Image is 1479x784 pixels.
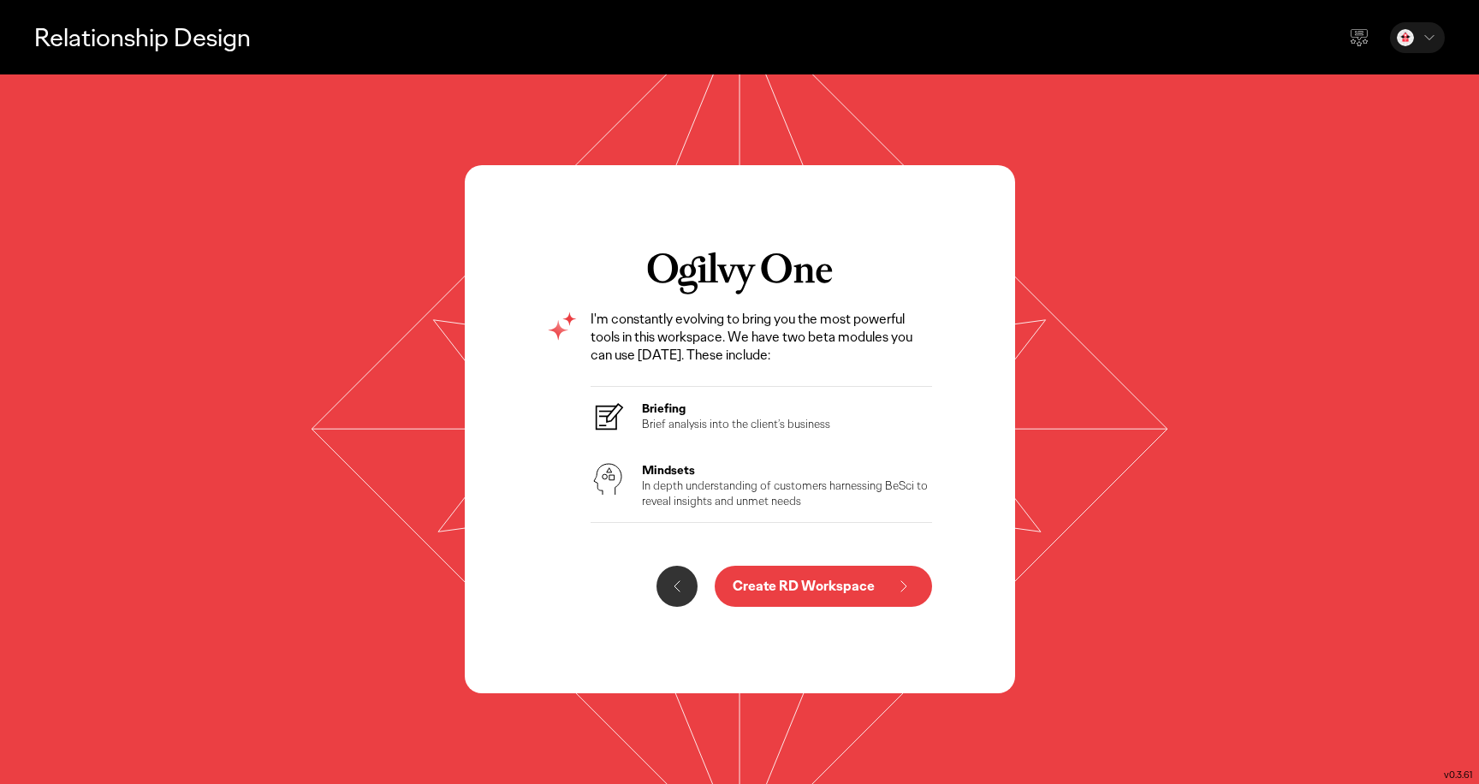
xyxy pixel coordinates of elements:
img: Katreena Halasa [1397,29,1414,46]
button: Create RD Workspace [715,566,932,607]
p: Create RD Workspace [733,579,875,593]
p: Brief analysis into the client’s business [642,416,830,431]
p: In depth understanding of customers harnessing BeSci to reveal insights and unmet needs [642,478,933,508]
p: Relationship Design [34,20,251,55]
h3: Briefing [642,401,830,416]
h3: Mindsets [642,462,933,478]
p: I'm constantly evolving to bring you the most powerful tools in this workspace. We have two beta ... [591,311,933,364]
div: Send feedback [1339,17,1380,58]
